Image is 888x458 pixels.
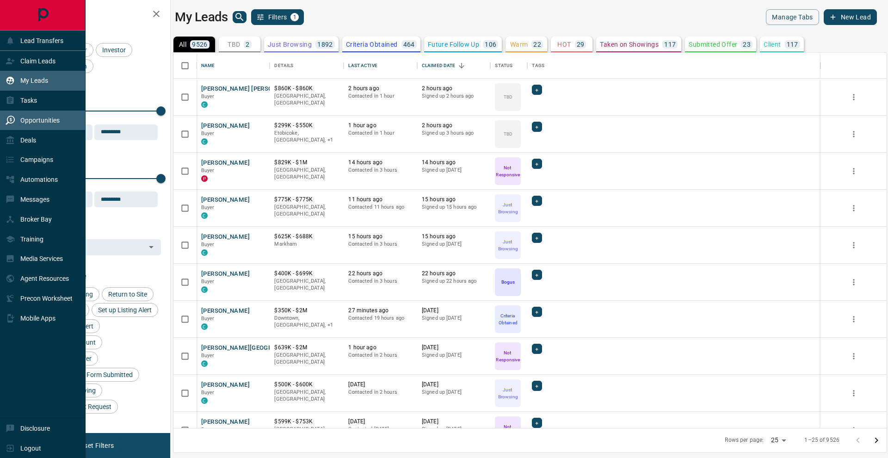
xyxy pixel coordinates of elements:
p: Not Responsive [496,423,520,437]
div: Status [495,53,512,79]
div: condos.ca [201,286,208,293]
p: Client [764,41,781,48]
p: Warm [510,41,528,48]
span: Buyer [201,316,215,322]
div: + [532,307,542,317]
div: condos.ca [201,323,208,330]
p: 29 [577,41,585,48]
button: [PERSON_NAME] [201,122,250,130]
span: Buyer [201,353,215,359]
p: Contacted in 3 hours [348,167,412,174]
span: Buyer [201,427,215,433]
span: Buyer [201,93,215,99]
button: more [847,312,861,326]
button: [PERSON_NAME] [201,381,250,390]
p: [DATE] [422,381,486,389]
p: Just Browsing [268,41,312,48]
button: [PERSON_NAME] [PERSON_NAME] [201,85,300,93]
p: 15 hours ago [422,196,486,204]
span: Return to Site [105,291,150,298]
div: condos.ca [201,397,208,404]
span: + [535,307,538,316]
p: Just Browsing [496,201,520,215]
p: [DATE] [348,381,412,389]
span: + [535,122,538,131]
span: + [535,85,538,94]
p: Signed up 3 hours ago [422,130,486,137]
div: Return to Site [102,287,154,301]
div: + [532,196,542,206]
p: $299K - $550K [274,122,339,130]
span: + [535,196,538,205]
div: Tags [527,53,820,79]
p: Contacted in 1 hour [348,93,412,100]
p: 15 hours ago [422,233,486,241]
span: + [535,344,538,353]
span: + [535,381,538,390]
p: Contacted [DATE] [348,426,412,433]
p: 117 [787,41,798,48]
button: more [847,275,861,289]
p: $639K - $2M [274,344,339,352]
p: 2 [246,41,249,48]
button: Manage Tabs [766,9,819,25]
p: Bogus [501,279,515,285]
button: more [847,386,861,400]
button: Sort [455,59,468,72]
span: Buyer [201,167,215,173]
p: $829K - $1M [274,159,339,167]
p: [GEOGRAPHIC_DATA], [GEOGRAPHIC_DATA] [274,167,339,181]
button: [PERSON_NAME] [201,196,250,204]
p: 22 hours ago [348,270,412,278]
span: Investor [99,46,129,54]
div: Details [274,53,293,79]
p: TBD [504,93,512,100]
button: more [847,349,861,363]
p: Contacted 19 hours ago [348,315,412,322]
span: 1 [291,14,298,20]
button: [PERSON_NAME] [201,307,250,316]
p: [GEOGRAPHIC_DATA], [GEOGRAPHIC_DATA] [274,426,339,440]
div: + [532,122,542,132]
p: 23 [743,41,751,48]
button: [PERSON_NAME] [201,270,250,279]
p: 106 [485,41,496,48]
span: + [535,233,538,242]
p: 117 [664,41,676,48]
p: 2 hours ago [348,85,412,93]
p: [GEOGRAPHIC_DATA], [GEOGRAPHIC_DATA] [274,278,339,292]
div: + [532,233,542,243]
p: Just Browsing [496,386,520,400]
div: Investor [96,43,132,57]
p: All [179,41,186,48]
p: 1892 [317,41,333,48]
p: Signed up [DATE] [422,315,486,322]
p: Signed up [DATE] [422,389,486,396]
p: 14 hours ago [422,159,486,167]
span: Buyer [201,130,215,136]
p: [DATE] [422,344,486,352]
button: New Lead [824,9,877,25]
p: Vaughan [274,130,339,144]
button: more [847,201,861,215]
p: 22 hours ago [422,270,486,278]
span: Buyer [201,241,215,248]
p: 2 hours ago [422,122,486,130]
p: [DATE] [422,418,486,426]
p: [GEOGRAPHIC_DATA], [GEOGRAPHIC_DATA] [274,389,339,403]
button: [PERSON_NAME] [201,418,250,427]
p: [DATE] [422,307,486,315]
div: Last Active [344,53,417,79]
p: Signed up 2 hours ago [422,93,486,100]
p: TBD [504,130,512,137]
p: Submitted Offer [689,41,737,48]
span: + [535,159,538,168]
p: Contacted 11 hours ago [348,204,412,211]
p: [GEOGRAPHIC_DATA], [GEOGRAPHIC_DATA] [274,93,339,107]
span: Buyer [201,279,215,285]
button: [PERSON_NAME][GEOGRAPHIC_DATA] [201,344,312,353]
p: Signed up [DATE] [422,241,486,248]
h2: Filters [30,9,161,20]
p: Not Responsive [496,349,520,363]
div: Status [490,53,527,79]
